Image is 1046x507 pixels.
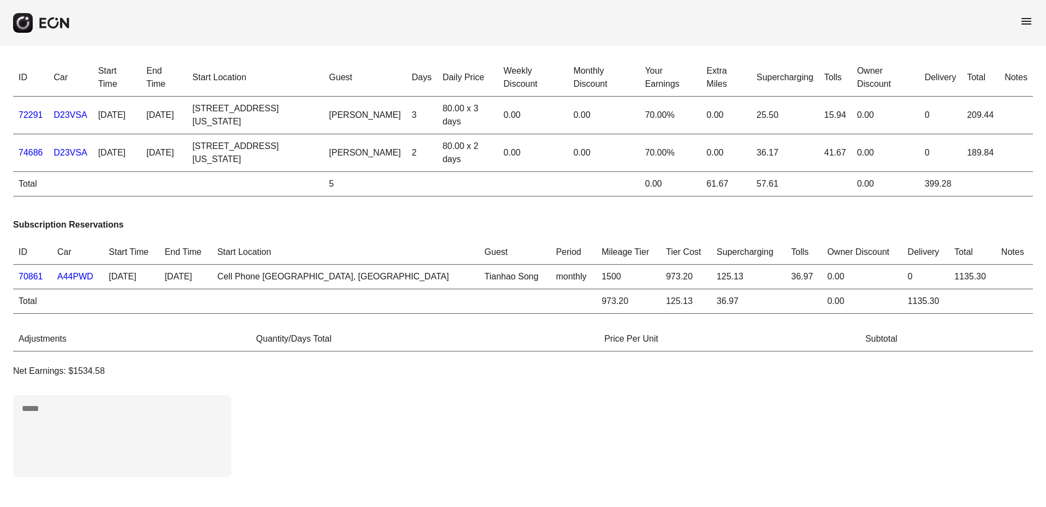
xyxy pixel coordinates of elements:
[660,240,711,265] th: Tier Cost
[568,134,639,172] td: 0.00
[212,265,479,289] td: Cell Phone [GEOGRAPHIC_DATA], [GEOGRAPHIC_DATA]
[701,134,752,172] td: 0.00
[498,97,568,134] td: 0.00
[596,240,660,265] th: Mileage Tier
[902,289,949,314] td: 1135.30
[751,172,819,196] td: 57.61
[786,265,822,289] td: 36.97
[919,59,961,97] th: Delivery
[919,97,961,134] td: 0
[437,59,498,97] th: Daily Price
[949,240,996,265] th: Total
[919,172,961,196] td: 399.28
[479,240,550,265] th: Guest
[323,97,406,134] td: [PERSON_NAME]
[999,59,1033,97] th: Notes
[19,110,43,120] a: 72291
[13,327,251,351] th: Adjustments
[550,240,596,265] th: Period
[1020,15,1033,28] span: menu
[822,289,902,314] td: 0.00
[498,134,568,172] td: 0.00
[159,240,212,265] th: End Time
[640,134,701,172] td: 70.00%
[961,97,999,134] td: 209.44
[479,265,550,289] td: Tianhao Song
[711,289,786,314] td: 36.97
[701,97,752,134] td: 0.00
[442,140,492,166] div: 80.00 x 2 days
[851,134,919,172] td: 0.00
[751,97,819,134] td: 25.50
[599,327,859,351] th: Price Per Unit
[251,327,599,351] th: Quantity/Days Total
[860,327,1033,351] th: Subtotal
[52,240,104,265] th: Car
[406,134,437,172] td: 2
[141,134,187,172] td: [DATE]
[54,148,87,157] a: D23VSA
[13,218,1033,231] h3: Subscription Reservations
[57,272,93,281] a: A44PWD
[701,59,752,97] th: Extra Miles
[323,172,406,196] td: 5
[640,97,701,134] td: 70.00%
[596,289,660,314] td: 973.20
[819,97,851,134] td: 15.94
[851,59,919,97] th: Owner Discount
[93,97,141,134] td: [DATE]
[902,240,949,265] th: Delivery
[104,265,159,289] td: [DATE]
[498,59,568,97] th: Weekly Discount
[13,365,1033,378] p: Net Earnings: $1534.58
[701,172,752,196] td: 61.67
[93,134,141,172] td: [DATE]
[660,289,711,314] td: 125.13
[550,265,596,289] td: monthly
[961,59,999,97] th: Total
[851,172,919,196] td: 0.00
[786,240,822,265] th: Tolls
[851,97,919,134] td: 0.00
[19,148,43,157] a: 74686
[711,265,786,289] td: 125.13
[212,240,479,265] th: Start Location
[104,240,159,265] th: Start Time
[54,110,87,120] a: D23VSA
[323,134,406,172] td: [PERSON_NAME]
[13,289,52,314] td: Total
[19,272,43,281] a: 70861
[751,59,819,97] th: Supercharging
[49,59,93,97] th: Car
[141,97,187,134] td: [DATE]
[568,59,639,97] th: Monthly Discount
[902,265,949,289] td: 0
[640,172,701,196] td: 0.00
[640,59,701,97] th: Your Earnings
[323,59,406,97] th: Guest
[949,265,996,289] td: 1135.30
[141,59,187,97] th: End Time
[596,265,660,289] td: 1500
[660,265,711,289] td: 973.20
[442,102,492,128] div: 80.00 x 3 days
[159,265,212,289] td: [DATE]
[13,59,49,97] th: ID
[187,97,324,134] td: [STREET_ADDRESS][US_STATE]
[961,134,999,172] td: 189.84
[406,59,437,97] th: Days
[819,134,851,172] td: 41.67
[711,240,786,265] th: Supercharging
[822,265,902,289] td: 0.00
[751,134,819,172] td: 36.17
[187,134,324,172] td: [STREET_ADDRESS][US_STATE]
[819,59,851,97] th: Tolls
[822,240,902,265] th: Owner Discount
[996,240,1033,265] th: Notes
[568,97,639,134] td: 0.00
[13,172,49,196] td: Total
[93,59,141,97] th: Start Time
[406,97,437,134] td: 3
[919,134,961,172] td: 0
[187,59,324,97] th: Start Location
